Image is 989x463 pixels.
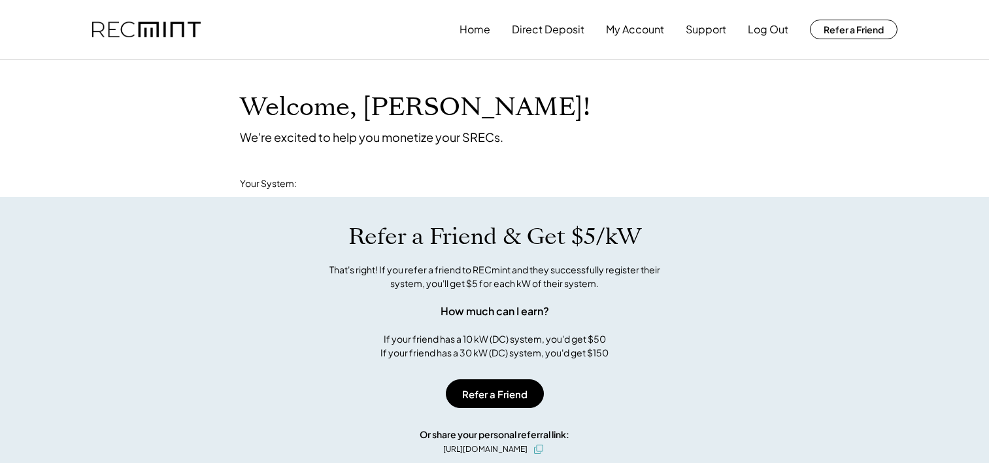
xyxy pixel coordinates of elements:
[240,177,297,190] div: Your System:
[446,379,544,408] button: Refer a Friend
[441,303,549,319] div: How much can I earn?
[240,129,503,145] div: We're excited to help you monetize your SRECs.
[748,16,788,43] button: Log Out
[240,92,590,123] h1: Welcome, [PERSON_NAME]!
[606,16,664,43] button: My Account
[686,16,726,43] button: Support
[92,22,201,38] img: recmint-logotype%403x.png
[420,428,569,441] div: Or share your personal referral link:
[531,441,546,457] button: click to copy
[512,16,584,43] button: Direct Deposit
[460,16,490,43] button: Home
[380,332,609,360] div: If your friend has a 10 kW (DC) system, you'd get $50 If your friend has a 30 kW (DC) system, you...
[348,223,641,250] h1: Refer a Friend & Get $5/kW
[810,20,897,39] button: Refer a Friend
[315,263,675,290] div: That's right! If you refer a friend to RECmint and they successfully register their system, you'l...
[443,443,528,455] div: [URL][DOMAIN_NAME]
